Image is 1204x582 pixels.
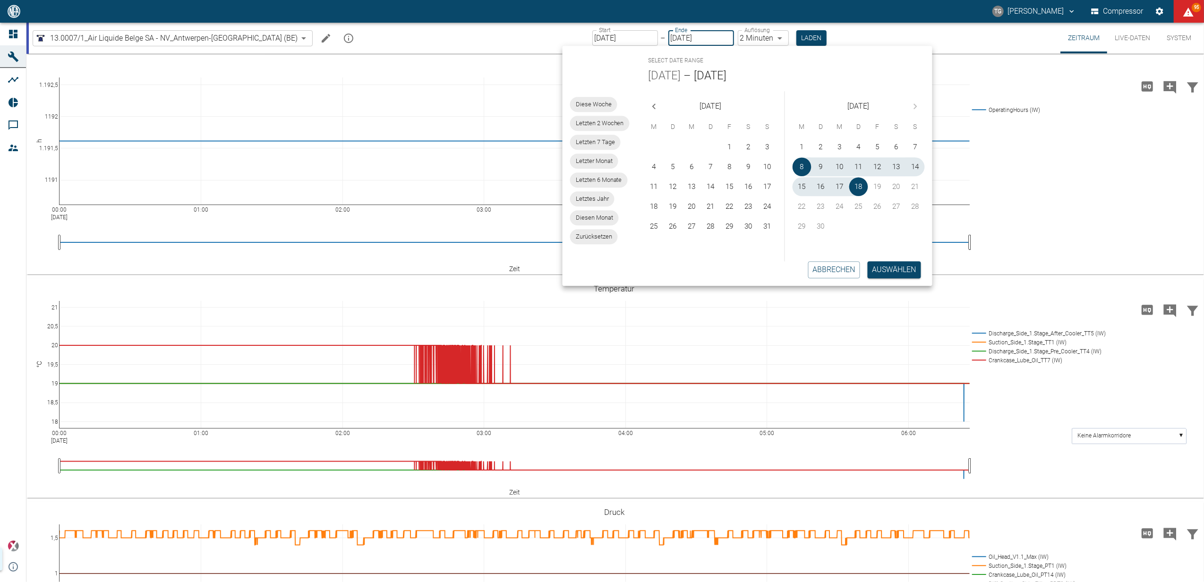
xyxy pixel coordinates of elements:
span: Sonntag [759,118,776,137]
button: Daten filtern [1181,521,1204,546]
button: 9 [739,157,758,176]
span: Dienstag [665,118,682,137]
button: 15 [720,177,739,196]
button: 6 [887,137,906,156]
button: [DATE] [694,68,727,84]
a: 13.0007/1_Air Liquide Belge SA - NV_Antwerpen-[GEOGRAPHIC_DATA] (BE) [35,33,298,44]
img: logo [7,5,21,17]
div: Letzten 6 Monate [570,172,628,188]
button: 1 [720,137,739,156]
button: 20 [683,197,701,216]
button: 3 [758,137,777,156]
button: Compressor [1089,3,1145,20]
span: Donnerstag [702,118,719,137]
div: Diese Woche [570,97,617,112]
button: 22 [720,197,739,216]
button: 7 [906,137,925,156]
span: Donnerstag [850,118,867,137]
button: 21 [701,197,720,216]
span: Select date range [649,53,704,68]
text: Keine Alarmkorridore [1078,433,1131,439]
button: Daten filtern [1181,74,1204,99]
button: 29 [720,217,739,236]
span: Freitag [869,118,886,137]
button: 23 [739,197,758,216]
span: Letzten 6 Monate [570,175,628,185]
button: Previous month [645,97,664,116]
label: Ende [675,26,687,34]
p: – [661,33,666,43]
button: Live-Daten [1107,23,1158,53]
span: 13.0007/1_Air Liquide Belge SA - NV_Antwerpen-[GEOGRAPHIC_DATA] (BE) [50,33,298,43]
button: 6 [683,157,701,176]
button: Kommentar hinzufügen [1159,298,1181,322]
button: 17 [758,177,777,196]
span: Hohe Auflösung [1136,305,1159,314]
button: 1 [793,137,811,156]
button: mission info [339,29,358,48]
span: Mittwoch [831,118,848,137]
button: Abbrechen [808,261,860,278]
div: Diesen Monat [570,210,619,225]
button: 28 [701,217,720,236]
button: 12 [664,177,683,196]
span: Dienstag [812,118,829,137]
button: 10 [830,157,849,176]
button: 19 [664,197,683,216]
button: 16 [811,177,830,196]
button: 11 [645,177,664,196]
div: Letzten 2 Wochen [570,116,630,131]
label: Start [599,26,611,34]
span: Hohe Auflösung [1136,528,1159,537]
span: Letzten 2 Wochen [570,119,630,128]
button: 25 [645,217,664,236]
button: 27 [683,217,701,236]
button: 5 [868,137,887,156]
span: Sonntag [907,118,924,137]
div: Letztes Jahr [570,191,615,206]
span: [DATE] [700,100,722,113]
input: DD.MM.YYYY [592,30,658,46]
button: Auswählen [868,261,921,278]
span: Letzten 7 Tage [570,137,621,147]
button: 11 [849,157,868,176]
button: Machine bearbeiten [316,29,335,48]
button: 13 [887,157,906,176]
input: DD.MM.YYYY [668,30,734,46]
button: 30 [739,217,758,236]
button: thomas.gregoir@neuman-esser.com [991,3,1077,20]
button: Laden [796,30,827,46]
span: Freitag [721,118,738,137]
div: Letzten 7 Tage [570,135,621,150]
span: Hohe Auflösung [1136,81,1159,90]
span: Zurücksetzen [570,232,618,241]
div: Zurücksetzen [570,229,618,244]
button: 18 [849,177,868,196]
button: 9 [811,157,830,176]
button: 26 [664,217,683,236]
button: 18 [645,197,664,216]
div: 2 Minuten [738,30,789,46]
button: 17 [830,177,849,196]
button: 4 [849,137,868,156]
button: [DATE] [649,68,681,84]
button: 14 [906,157,925,176]
button: Kommentar hinzufügen [1159,521,1181,546]
button: 15 [793,177,811,196]
button: Zeitraum [1060,23,1107,53]
button: System [1158,23,1200,53]
span: Montag [646,118,663,137]
span: Montag [794,118,811,137]
button: Einstellungen [1151,3,1168,20]
label: Auflösung [744,26,770,34]
button: 8 [793,157,811,176]
span: Diesen Monat [570,213,619,223]
button: 3 [830,137,849,156]
span: 95 [1192,3,1201,12]
button: 4 [645,157,664,176]
div: TG [992,6,1004,17]
span: Letzter Monat [570,156,618,166]
button: 10 [758,157,777,176]
button: 5 [664,157,683,176]
h5: – [681,68,694,84]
